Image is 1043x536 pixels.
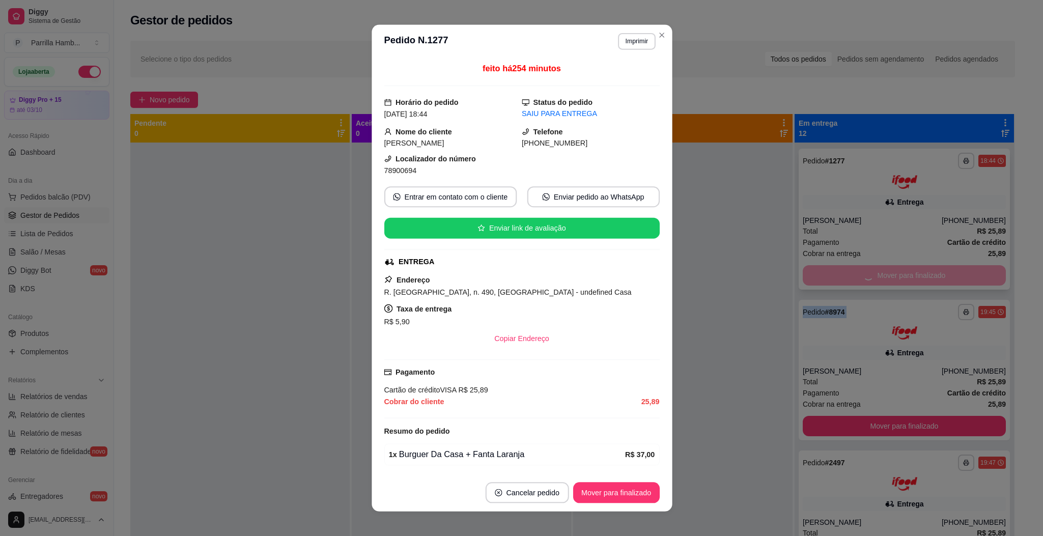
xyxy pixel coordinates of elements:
[384,99,391,106] span: calendar
[653,26,670,43] button: Close
[388,450,397,459] strong: 1 x
[533,98,592,106] strong: Status do pedido
[399,256,434,267] div: ENTREGA
[485,482,569,503] button: close-circleCancelar pedido
[527,186,659,207] button: whats-appEnviar pedido ao WhatsApp
[384,288,631,296] span: R. [GEOGRAPHIC_DATA], n. 490, [GEOGRAPHIC_DATA] - undefined Casa
[522,139,587,147] span: [PHONE_NUMBER]
[384,369,391,376] span: credit-card
[542,193,549,200] span: whats-app
[641,397,659,405] strong: 25,89
[384,317,409,325] span: R$ 5,90
[384,386,456,394] span: Cartão de crédito VISA
[486,328,557,349] button: Copiar Endereço
[625,450,655,459] strong: R$ 37,00
[522,108,660,119] div: SAIU PARA ENTREGA
[384,109,427,118] span: [DATE] 18:44
[397,305,452,313] strong: Taxa de entrega
[384,396,444,407] span: Cobrar do cliente
[384,33,448,50] h3: Pedido N. 1277
[395,98,458,106] strong: Horário do pedido
[393,193,400,200] span: whats-app
[384,155,391,162] span: phone
[397,275,430,284] strong: Endereço
[384,275,392,283] span: pushpin
[395,368,434,376] strong: Pagamento
[618,33,655,50] button: Imprimir
[522,99,529,106] span: desktop
[384,166,416,174] span: 78900694
[395,127,452,135] strong: Nome do cliente
[388,448,625,461] div: Burguer Da Casa + Fanta Laranja
[384,139,444,147] span: [PERSON_NAME]
[456,386,488,394] span: R$ 25,89
[384,128,391,135] span: user
[573,482,659,503] button: Mover para finalizado
[482,64,560,72] span: feito há 254 minutos
[494,489,501,496] span: close-circle
[384,186,516,207] button: whats-appEntrar em contato com o cliente
[384,304,392,313] span: dollar
[395,155,475,163] strong: Localizador do número
[384,218,659,239] button: starEnviar link de avaliação
[522,128,529,135] span: phone
[477,224,485,232] span: star
[533,127,562,135] strong: Telefone
[384,427,449,435] strong: Resumo do pedido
